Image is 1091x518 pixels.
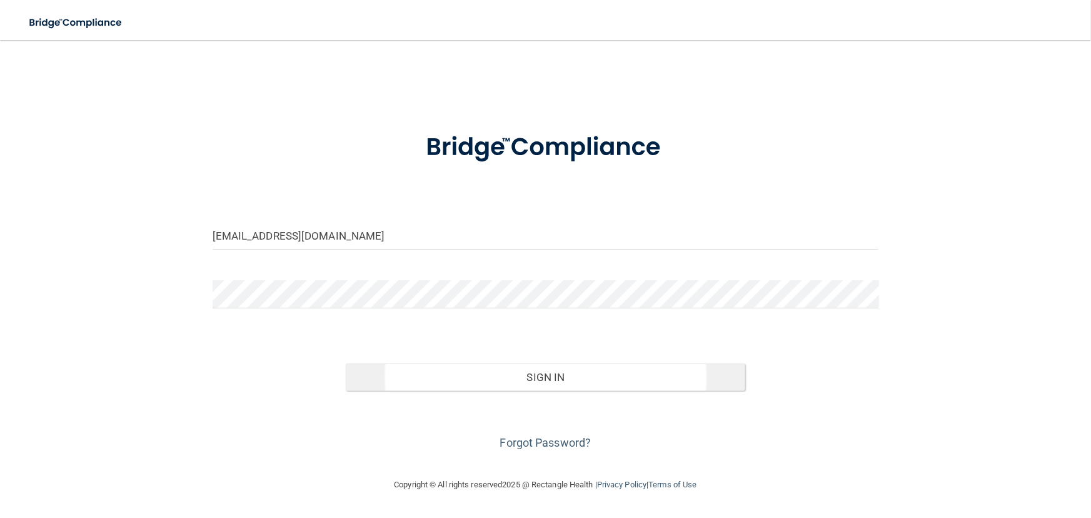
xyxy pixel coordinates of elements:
img: bridge_compliance_login_screen.278c3ca4.svg [400,115,691,180]
button: Sign In [346,363,745,391]
a: Forgot Password? [500,436,591,449]
a: Privacy Policy [597,480,646,489]
input: Email [213,221,879,250]
img: bridge_compliance_login_screen.278c3ca4.svg [19,10,134,36]
a: Terms of Use [648,480,696,489]
div: Copyright © All rights reserved 2025 @ Rectangle Health | | [318,465,774,505]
